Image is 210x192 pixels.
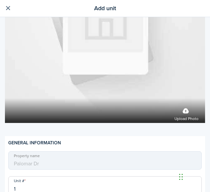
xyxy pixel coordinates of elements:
h4: General information [8,139,202,151]
div: Drag [179,167,183,187]
a: Back [2,3,13,14]
label: Upload photo [174,105,198,122]
h2: Add unit [94,4,116,13]
iframe: Chat Widget [177,160,210,192]
span: Upload photo [174,116,198,122]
